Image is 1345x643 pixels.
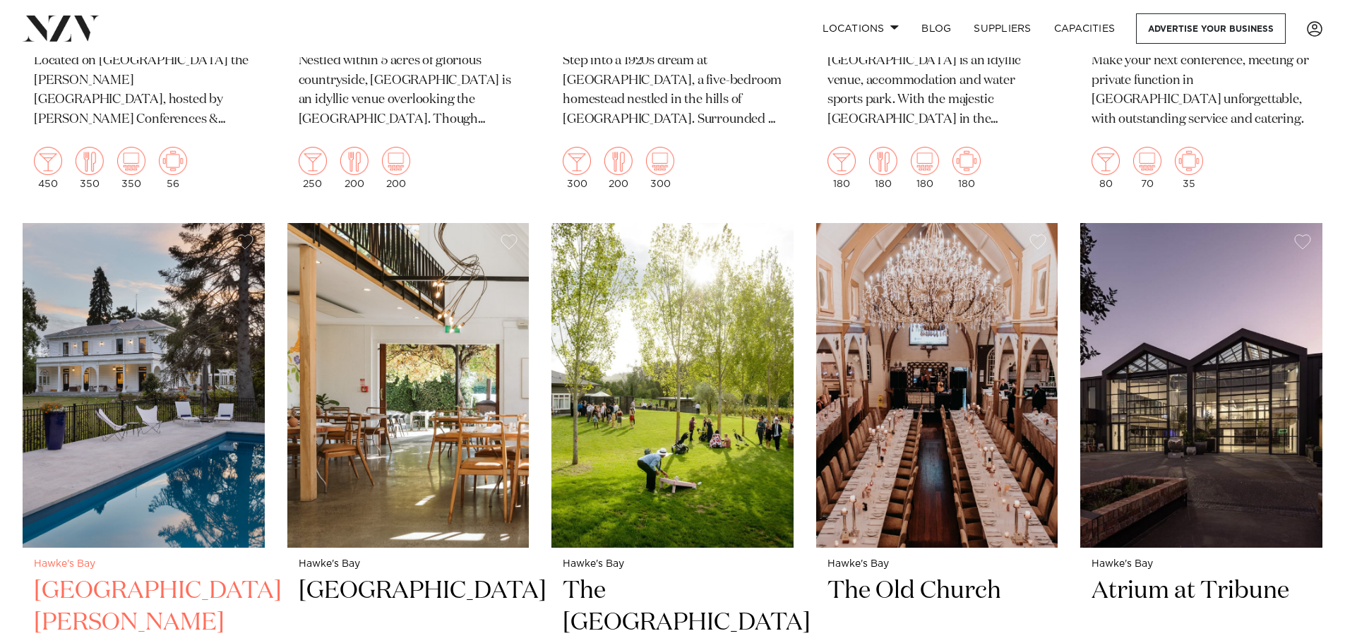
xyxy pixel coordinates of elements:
img: cocktail.png [563,147,591,175]
div: 300 [646,147,674,189]
div: 250 [299,147,327,189]
div: 350 [76,147,104,189]
img: dining.png [604,147,633,175]
img: cocktail.png [827,147,856,175]
div: 200 [340,147,369,189]
p: Step into a 1920s dream at [GEOGRAPHIC_DATA], a five-bedroom homestead nestled in the hills of [G... [563,52,782,131]
p: [GEOGRAPHIC_DATA] is an idyllic venue, accommodation and water sports park. With the majestic [GE... [827,52,1047,131]
div: 180 [952,147,981,189]
div: 300 [563,147,591,189]
div: 80 [1092,147,1120,189]
div: 56 [159,147,187,189]
div: 350 [117,147,145,189]
div: 35 [1175,147,1203,189]
div: 180 [911,147,939,189]
img: meeting.png [1175,147,1203,175]
div: 70 [1133,147,1161,189]
small: Hawke's Bay [563,559,782,570]
p: Located on [GEOGRAPHIC_DATA] the [PERSON_NAME][GEOGRAPHIC_DATA], hosted by [PERSON_NAME] Conferen... [34,52,253,131]
img: meeting.png [952,147,981,175]
img: nzv-logo.png [23,16,100,41]
img: cocktail.png [1092,147,1120,175]
small: Hawke's Bay [34,559,253,570]
small: Hawke's Bay [299,559,518,570]
img: theatre.png [911,147,939,175]
div: 200 [604,147,633,189]
img: dining.png [76,147,104,175]
a: Advertise your business [1136,13,1286,44]
p: Nestled within 5 acres of glorious countryside, [GEOGRAPHIC_DATA] is an idyllic venue overlooking... [299,52,518,131]
img: meeting.png [159,147,187,175]
img: dining.png [869,147,897,175]
small: Hawke's Bay [1092,559,1311,570]
img: theatre.png [117,147,145,175]
img: theatre.png [646,147,674,175]
img: cocktail.png [34,147,62,175]
a: SUPPLIERS [962,13,1042,44]
p: Make your next conference, meeting or private function in [GEOGRAPHIC_DATA] unforgettable, with o... [1092,52,1311,131]
div: 180 [827,147,856,189]
div: 200 [382,147,410,189]
div: 450 [34,147,62,189]
img: cocktail.png [299,147,327,175]
a: Locations [811,13,910,44]
img: dining.png [340,147,369,175]
a: Capacities [1043,13,1127,44]
div: 180 [869,147,897,189]
small: Hawke's Bay [827,559,1047,570]
img: theatre.png [1133,147,1161,175]
a: BLOG [910,13,962,44]
img: theatre.png [382,147,410,175]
